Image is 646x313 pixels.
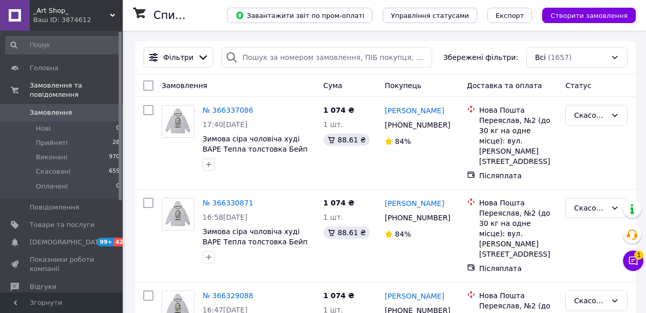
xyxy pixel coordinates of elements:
[36,167,71,176] span: Скасовані
[385,81,421,90] span: Покупець
[574,110,607,121] div: Скасовано
[114,238,126,246] span: 42
[385,106,444,116] a: [PERSON_NAME]
[395,230,411,238] span: 84%
[535,52,546,62] span: Всі
[542,8,636,23] button: Створити замовлення
[33,6,110,15] span: _Art Shop_
[634,251,643,260] span: 1
[323,134,370,146] div: 88.61 ₴
[36,138,68,148] span: Прийняті
[383,118,451,132] div: [PHONE_NUMBER]
[203,213,248,221] span: 16:58[DATE]
[203,199,253,207] a: № 366330871
[33,15,123,25] div: Ваш ID: 3874612
[162,198,194,230] img: Фото товару
[479,263,558,274] div: Післяплата
[227,8,372,23] button: Завантажити звіт по пром-оплаті
[385,291,444,301] a: [PERSON_NAME]
[479,171,558,181] div: Післяплата
[496,12,524,19] span: Експорт
[623,251,643,271] button: Чат з покупцем1
[323,291,354,300] span: 1 074 ₴
[30,220,95,229] span: Товари та послуги
[467,81,542,90] span: Доставка та оплата
[203,135,308,184] a: Зимова сіра чоловіча худі BAPE Тепла толстовка Бейп сірого кольору з великим написом Осіння кофта...
[203,106,253,114] a: № 366337086
[97,238,114,246] span: 99+
[548,53,572,61] span: (1657)
[116,182,120,191] span: 0
[323,213,343,221] span: 1 шт.
[383,211,451,225] div: [PHONE_NUMBER]
[323,226,370,239] div: 88.61 ₴
[30,238,105,247] span: [DEMOGRAPHIC_DATA]
[116,124,120,133] span: 0
[162,106,194,137] img: Фото товару
[479,115,558,166] div: Переяслав, №2 (до 30 кг на одне місце): вул. [PERSON_NAME][STREET_ADDRESS]
[487,8,532,23] button: Експорт
[30,282,56,291] span: Відгуки
[235,11,364,20] span: Завантажити звіт по пром-оплаті
[383,8,477,23] button: Управління статусами
[479,105,558,115] div: Нова Пошта
[323,199,354,207] span: 1 074 ₴
[479,198,558,208] div: Нова Пошта
[574,295,607,306] div: Скасовано
[30,81,123,99] span: Замовлення та повідомлення
[395,137,411,145] span: 84%
[323,106,354,114] span: 1 074 ₴
[162,81,207,90] span: Замовлення
[574,202,607,214] div: Скасовано
[163,52,193,62] span: Фільтри
[550,12,628,19] span: Створити замовлення
[565,81,591,90] span: Статус
[479,208,558,259] div: Переяслав, №2 (до 30 кг на одне місце): вул. [PERSON_NAME][STREET_ADDRESS]
[385,198,444,208] a: [PERSON_NAME]
[203,291,253,300] a: № 366329088
[36,153,68,162] span: Виконані
[109,167,120,176] span: 659
[36,182,68,191] span: Оплачені
[109,153,120,162] span: 970
[113,138,120,148] span: 28
[479,290,558,301] div: Нова Пошта
[221,47,432,68] input: Пошук за номером замовлення, ПІБ покупця, номером телефону, Email, номером накладної
[36,124,51,133] span: Нові
[532,11,636,19] a: Створити замовлення
[323,81,342,90] span: Cума
[203,227,308,277] a: Зимова сіра чоловіча худі BAPE Тепла толстовка Бейп сірого кольору з великим написом Осіння кофта...
[30,64,58,73] span: Головна
[162,105,194,138] a: Фото товару
[153,9,257,22] h1: Список замовлень
[30,203,79,212] span: Повідомлення
[323,120,343,129] span: 1 шт.
[5,36,121,54] input: Пошук
[30,255,95,274] span: Показники роботи компанії
[162,198,194,231] a: Фото товару
[203,120,248,129] span: 17:40[DATE]
[30,108,72,117] span: Замовлення
[391,12,469,19] span: Управління статусами
[443,52,518,62] span: Збережені фільтри:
